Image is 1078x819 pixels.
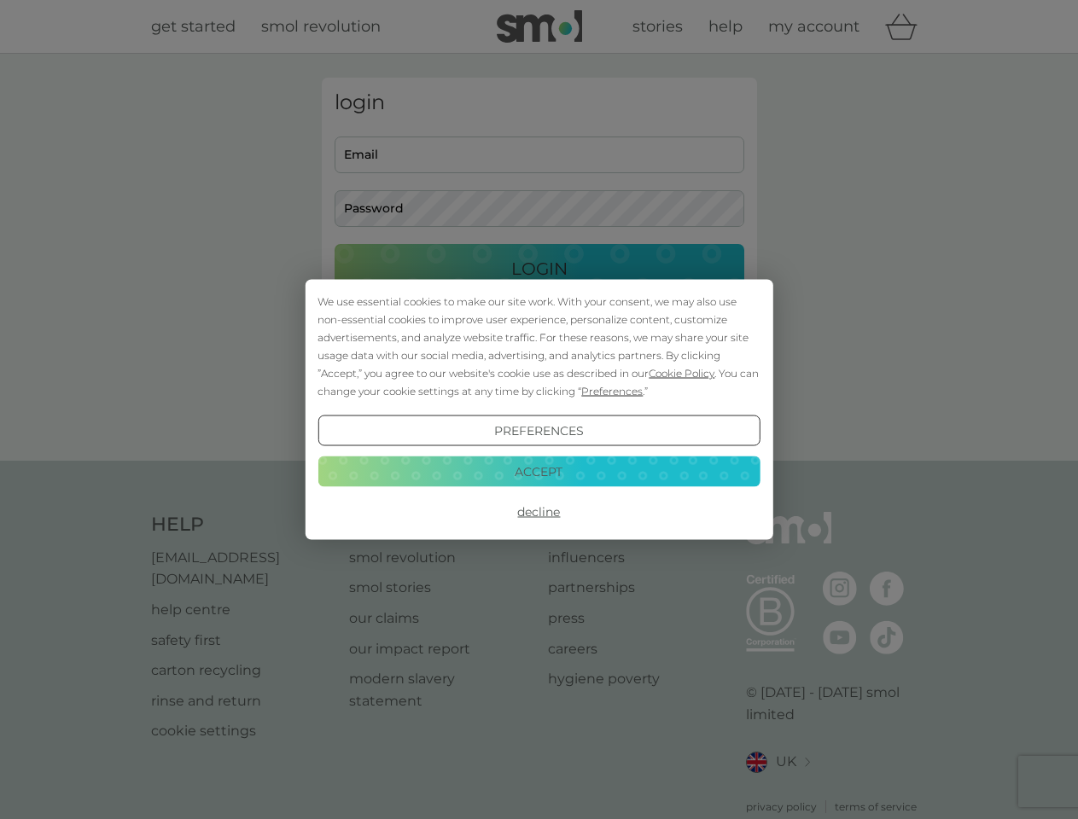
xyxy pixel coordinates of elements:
[581,385,643,398] span: Preferences
[305,280,772,540] div: Cookie Consent Prompt
[318,415,760,446] button: Preferences
[318,293,760,400] div: We use essential cookies to make our site work. With your consent, we may also use non-essential ...
[649,367,714,380] span: Cookie Policy
[318,456,760,486] button: Accept
[318,497,760,527] button: Decline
